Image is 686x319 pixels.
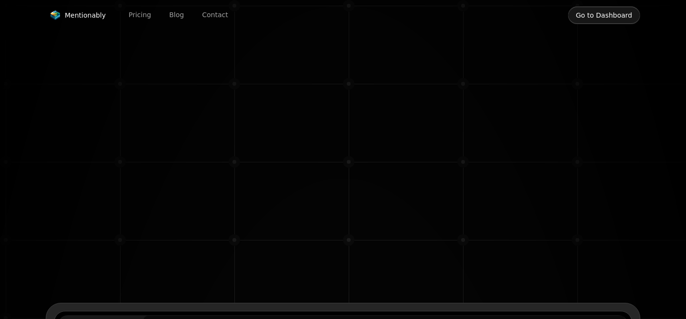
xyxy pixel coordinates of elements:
[161,8,192,22] a: Blog
[46,9,110,22] a: Mentionably
[194,8,235,22] a: Contact
[50,10,61,20] img: Mentionably logo
[65,10,106,20] span: Mentionably
[121,8,159,22] a: Pricing
[568,6,640,24] button: Go to Dashboard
